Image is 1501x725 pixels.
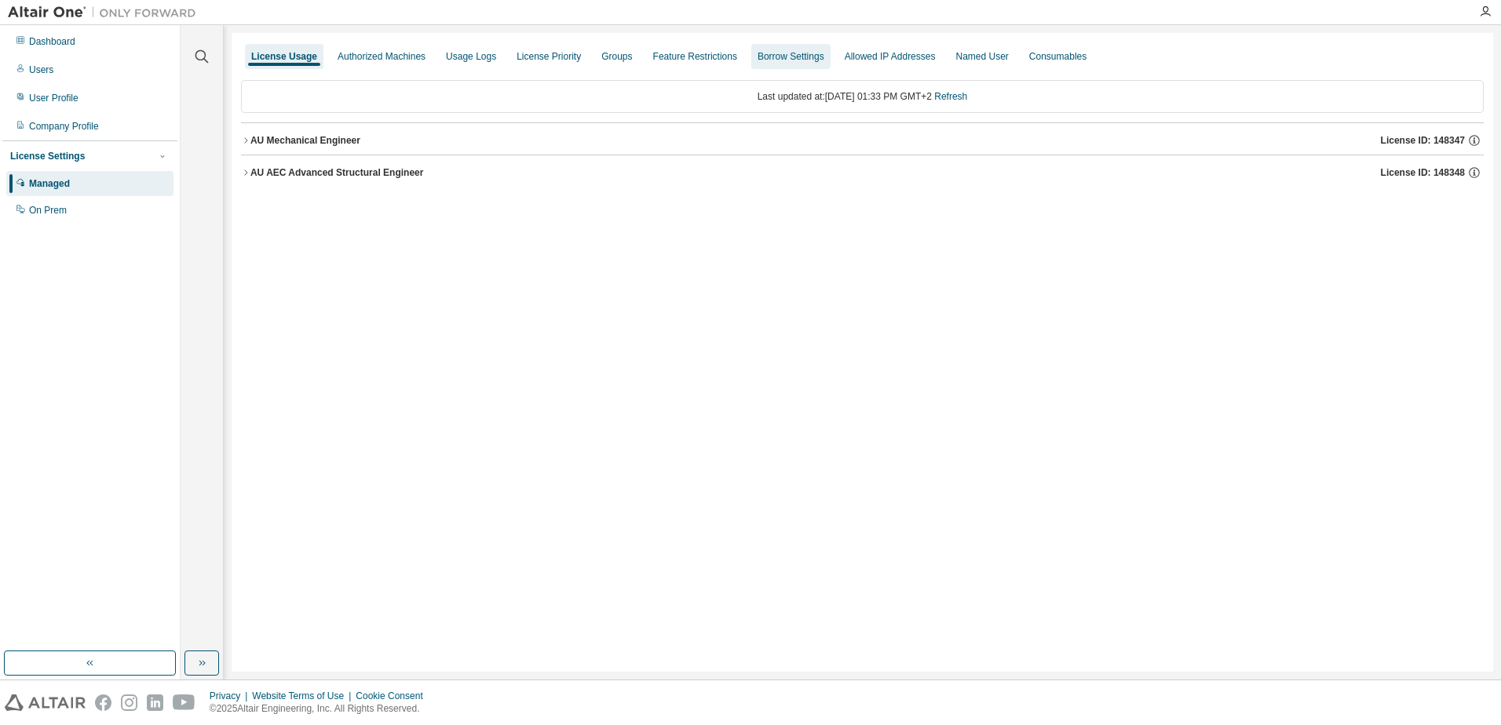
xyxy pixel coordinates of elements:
div: AU Mechanical Engineer [250,134,360,147]
div: Borrow Settings [758,50,824,63]
img: facebook.svg [95,694,111,711]
img: youtube.svg [173,694,195,711]
a: Refresh [934,91,967,102]
div: Users [29,64,53,76]
div: Feature Restrictions [653,50,737,63]
div: Last updated at: [DATE] 01:33 PM GMT+2 [241,80,1484,113]
button: AU Mechanical EngineerLicense ID: 148347 [241,123,1484,158]
div: Website Terms of Use [252,690,356,702]
img: linkedin.svg [147,694,163,711]
div: Consumables [1029,50,1086,63]
p: © 2025 Altair Engineering, Inc. All Rights Reserved. [210,702,433,716]
div: Cookie Consent [356,690,432,702]
div: Company Profile [29,120,99,133]
div: Privacy [210,690,252,702]
div: License Usage [251,50,317,63]
span: License ID: 148347 [1381,134,1465,147]
span: License ID: 148348 [1381,166,1465,179]
div: Named User [955,50,1008,63]
div: Usage Logs [446,50,496,63]
div: Dashboard [29,35,75,48]
div: AU AEC Advanced Structural Engineer [250,166,424,179]
img: instagram.svg [121,694,137,711]
img: altair_logo.svg [5,694,86,711]
div: License Settings [10,150,85,162]
div: Authorized Machines [338,50,425,63]
div: License Priority [517,50,581,63]
div: User Profile [29,92,79,104]
button: AU AEC Advanced Structural EngineerLicense ID: 148348 [241,155,1484,190]
div: Allowed IP Addresses [845,50,936,63]
img: Altair One [8,5,204,20]
div: Groups [601,50,632,63]
div: Managed [29,177,70,190]
div: On Prem [29,204,67,217]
